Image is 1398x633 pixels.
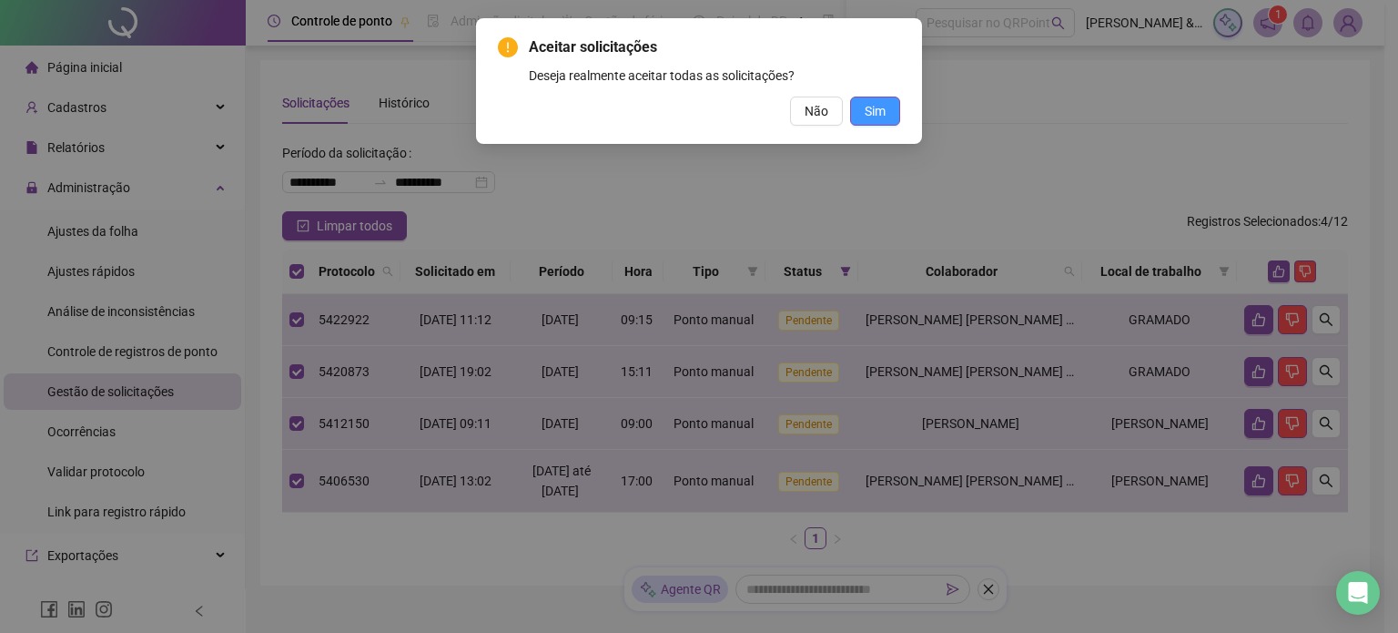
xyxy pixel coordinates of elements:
span: Sim [865,101,886,121]
div: Open Intercom Messenger [1336,571,1380,615]
span: Não [805,101,828,121]
span: exclamation-circle [498,37,518,57]
span: Aceitar solicitações [529,36,900,58]
div: Deseja realmente aceitar todas as solicitações? [529,66,900,86]
button: Sim [850,97,900,126]
button: Não [790,97,843,126]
